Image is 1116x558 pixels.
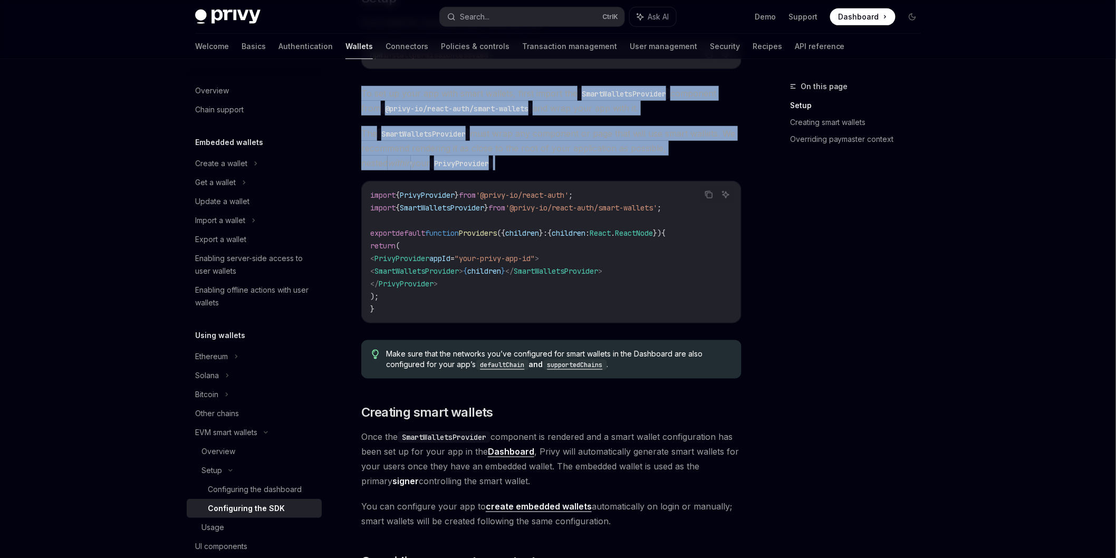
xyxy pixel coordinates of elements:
[648,12,669,22] span: Ask AI
[187,230,322,249] a: Export a wallet
[795,34,845,59] a: API reference
[195,252,315,277] div: Enabling server-side access to user wallets
[476,360,607,369] a: defaultChainandsupportedChains
[839,12,879,22] span: Dashboard
[425,228,459,238] span: function
[488,446,534,457] a: Dashboard
[398,431,490,443] code: SmartWalletsProvider
[195,426,257,439] div: EVM smart wallets
[370,241,396,251] span: return
[755,12,776,22] a: Demo
[370,190,396,200] span: import
[361,429,742,488] span: Once the component is rendered and a smart wallet configuration has been set up for your app in t...
[361,404,493,421] span: Creating smart wallets
[790,114,929,131] a: Creating smart wallets
[400,190,455,200] span: PrivyProvider
[345,34,373,59] a: Wallets
[486,501,592,512] a: create embedded wallets
[278,34,333,59] a: Authentication
[585,228,590,238] span: :
[195,350,228,363] div: Ethereum
[187,442,322,461] a: Overview
[396,241,400,251] span: (
[195,34,229,59] a: Welcome
[476,190,569,200] span: '@privy-io/react-auth'
[501,266,505,276] span: }
[615,228,653,238] span: ReactNode
[195,540,247,553] div: UI components
[361,86,742,116] span: To set up your app with smart wallets, first import the component from and wrap your app with it.
[522,34,617,59] a: Transaction management
[611,228,615,238] span: .
[904,8,921,25] button: Toggle dark mode
[187,404,322,423] a: Other chains
[630,7,676,26] button: Ask AI
[381,103,533,114] code: @privy-io/react-auth/smart-wallets
[460,11,489,23] div: Search...
[195,9,261,24] img: dark logo
[195,214,245,227] div: Import a wallet
[201,445,235,458] div: Overview
[459,190,476,200] span: from
[602,13,618,21] span: Ctrl K
[195,195,249,208] div: Update a wallet
[388,158,411,168] em: within
[396,228,425,238] span: default
[370,304,374,314] span: }
[569,190,573,200] span: ;
[396,190,400,200] span: {
[370,279,379,288] span: </
[455,254,535,263] span: "your-privy-app-id"
[195,84,229,97] div: Overview
[242,34,266,59] a: Basics
[370,228,396,238] span: export
[484,203,488,213] span: }
[539,228,543,238] span: }
[361,499,742,528] span: You can configure your app to automatically on login or manually; smart wallets will be created f...
[201,521,224,534] div: Usage
[387,349,731,370] span: Make sure that the networks you’ve configured for smart wallets in the Dashboard are also configu...
[463,266,467,276] span: {
[370,203,396,213] span: import
[476,360,529,370] code: defaultChain
[719,188,733,201] button: Ask AI
[372,350,379,359] svg: Tip
[195,284,315,309] div: Enabling offline actions with user wallets
[505,228,539,238] span: children
[552,228,585,238] span: children
[386,34,428,59] a: Connectors
[400,203,484,213] span: SmartWalletsProvider
[396,203,400,213] span: {
[801,80,848,93] span: On this page
[830,8,896,25] a: Dashboard
[543,360,607,370] code: supportedChains
[392,476,419,486] strong: signer
[753,34,782,59] a: Recipes
[543,228,547,238] span: :
[505,266,514,276] span: </
[379,279,434,288] span: PrivyProvider
[195,136,263,149] h5: Embedded wallets
[514,266,598,276] span: SmartWalletsProvider
[370,292,379,301] span: );
[702,188,716,201] button: Copy the contents from the code block
[788,12,817,22] a: Support
[450,254,455,263] span: =
[441,34,509,59] a: Policies & controls
[187,249,322,281] a: Enabling server-side access to user wallets
[790,131,929,148] a: Overriding paymaster context
[370,254,374,263] span: <
[195,329,245,342] h5: Using wallets
[488,203,505,213] span: from
[195,233,246,246] div: Export a wallet
[661,228,666,238] span: {
[459,228,497,238] span: Providers
[187,81,322,100] a: Overview
[497,228,505,238] span: ({
[790,97,929,114] a: Setup
[630,34,697,59] a: User management
[653,228,661,238] span: })
[187,480,322,499] a: Configuring the dashboard
[578,88,670,100] code: SmartWalletsProvider
[374,266,459,276] span: SmartWalletsProvider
